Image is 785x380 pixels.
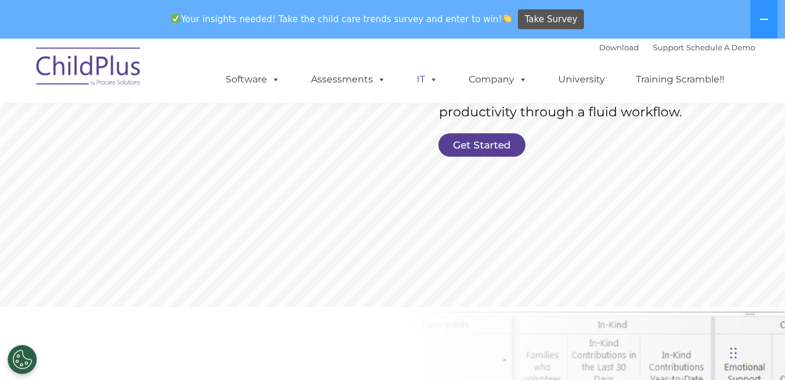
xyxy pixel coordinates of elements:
[214,68,292,91] a: Software
[299,68,397,91] a: Assessments
[8,345,37,374] button: Cookies Settings
[599,43,639,52] a: Download
[503,14,511,23] img: 👏
[525,9,577,30] span: Take Survey
[171,14,180,23] img: ✅
[653,43,684,52] a: Support
[438,133,525,157] a: Get Started
[518,9,584,30] a: Take Survey
[594,254,785,380] iframe: Chat Widget
[167,8,517,30] span: Your insights needed! Take the child care trends survey and enter to win!
[624,68,736,91] a: Training Scramble!!
[30,39,147,98] img: ChildPlus by Procare Solutions
[730,336,737,371] div: Drag
[405,68,449,91] a: IT
[686,43,755,52] a: Schedule A Demo
[457,68,539,91] a: Company
[547,68,617,91] a: University
[599,43,755,52] font: |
